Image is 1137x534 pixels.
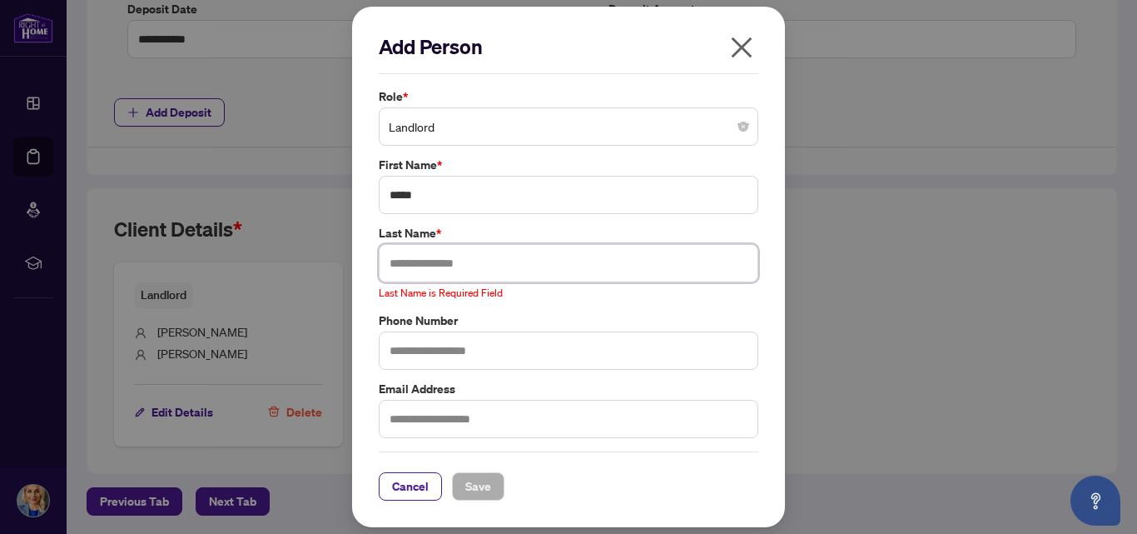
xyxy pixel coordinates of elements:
span: Landlord [389,111,748,142]
h2: Add Person [379,33,758,60]
label: Phone Number [379,312,758,330]
button: Save [452,472,504,501]
span: Last Name is Required Field [379,287,503,299]
button: Cancel [379,472,442,501]
label: First Name [379,156,758,174]
label: Last Name [379,224,758,242]
label: Email Address [379,380,758,398]
span: close [728,34,755,61]
span: Cancel [392,473,429,500]
label: Role [379,87,758,106]
span: close-circle [738,122,748,132]
button: Open asap [1070,476,1120,526]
